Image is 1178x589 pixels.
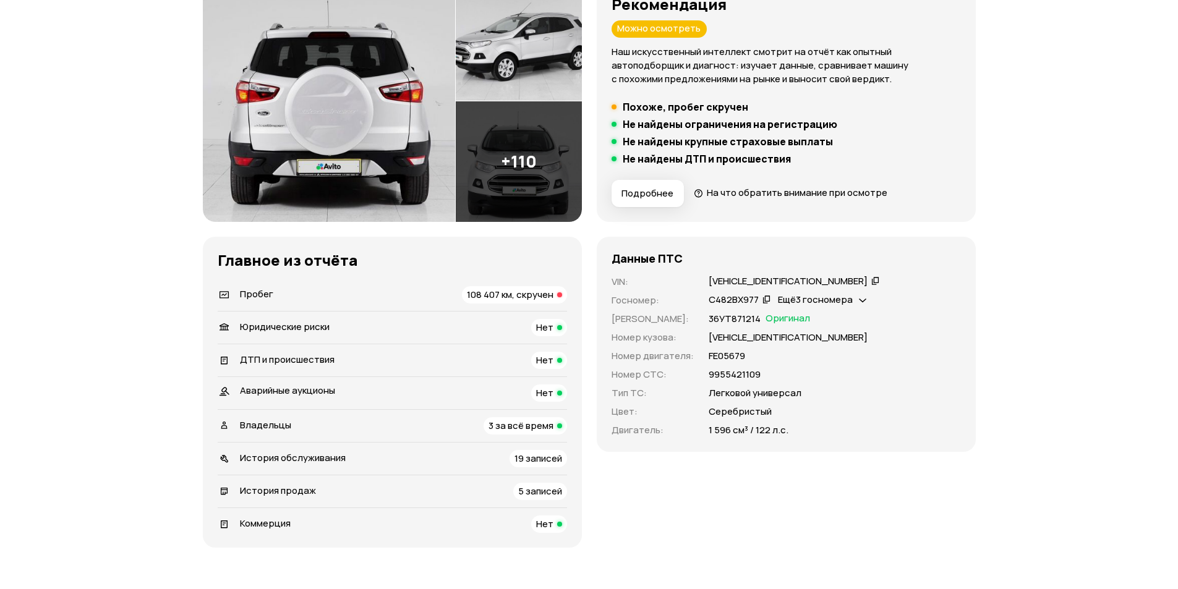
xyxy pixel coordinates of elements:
h5: Не найдены крупные страховые выплаты [623,135,833,148]
h5: Похоже, пробег скручен [623,101,748,113]
span: Нет [536,321,553,334]
span: 3 за всё время [489,419,553,432]
p: [VEHICLE_IDENTIFICATION_NUMBER] [709,331,868,344]
span: 108 407 км, скручен [467,288,553,301]
p: Номер двигателя : [612,349,694,363]
span: Владельцы [240,418,291,431]
span: Коммерция [240,517,291,530]
p: FЕ05679 [709,349,745,363]
p: Цвет : [612,405,694,418]
p: Двигатель : [612,423,694,437]
span: 5 записей [518,485,562,498]
span: История продаж [240,484,316,497]
div: С482ВХ977 [709,294,759,307]
span: Нет [536,354,553,367]
p: 36УТ871214 [709,312,761,326]
span: Оригинал [766,312,810,326]
a: На что обратить внимание при осмотре [694,186,888,199]
p: Серебристый [709,405,772,418]
h3: Главное из отчёта [218,252,567,269]
div: [VEHICLE_IDENTIFICATION_NUMBER] [709,275,868,288]
p: Наш искусственный интеллект смотрит на отчёт как опытный автоподборщик и диагност: изучает данные... [612,45,961,86]
span: Пробег [240,287,273,300]
span: Ещё 3 госномера [778,293,853,306]
button: Подробнее [612,180,684,207]
span: 19 записей [514,452,562,465]
span: Нет [536,517,553,530]
p: 1 596 см³ / 122 л.с. [709,423,788,437]
p: 9955421109 [709,368,761,381]
h4: Данные ПТС [612,252,683,265]
h5: Не найдены ДТП и происшествия [623,153,791,165]
span: История обслуживания [240,451,346,464]
p: Номер кузова : [612,331,694,344]
h5: Не найдены ограничения на регистрацию [623,118,837,130]
span: Аварийные аукционы [240,384,335,397]
p: VIN : [612,275,694,289]
span: Подробнее [621,187,673,200]
p: Легковой универсал [709,386,801,400]
span: Нет [536,386,553,399]
p: Госномер : [612,294,694,307]
p: [PERSON_NAME] : [612,312,694,326]
span: На что обратить внимание при осмотре [707,186,887,199]
div: Можно осмотреть [612,20,707,38]
span: Юридические риски [240,320,330,333]
p: Номер СТС : [612,368,694,381]
p: Тип ТС : [612,386,694,400]
span: ДТП и происшествия [240,353,335,366]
